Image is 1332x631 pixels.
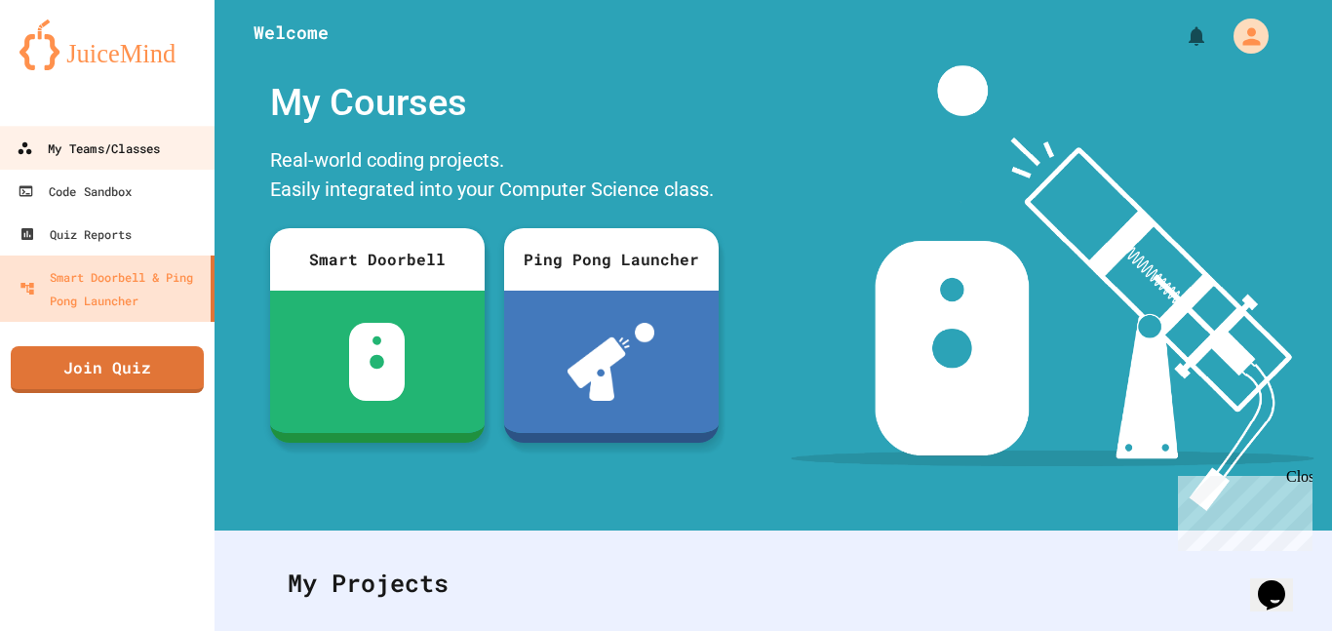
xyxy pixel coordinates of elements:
[270,228,485,291] div: Smart Doorbell
[20,20,195,70] img: logo-orange.svg
[11,346,204,393] a: Join Quiz
[791,65,1313,511] img: banner-image-my-projects.png
[504,228,719,291] div: Ping Pong Launcher
[8,8,135,124] div: Chat with us now!Close
[20,265,203,312] div: Smart Doorbell & Ping Pong Launcher
[260,140,728,214] div: Real-world coding projects. Easily integrated into your Computer Science class.
[1149,20,1213,53] div: My Notifications
[1250,553,1312,611] iframe: chat widget
[1170,468,1312,551] iframe: chat widget
[568,323,654,401] img: ppl-with-ball.png
[268,545,1278,621] div: My Projects
[20,222,132,246] div: Quiz Reports
[1213,14,1273,59] div: My Account
[260,65,728,140] div: My Courses
[18,179,132,203] div: Code Sandbox
[349,323,405,401] img: sdb-white.svg
[17,137,160,161] div: My Teams/Classes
